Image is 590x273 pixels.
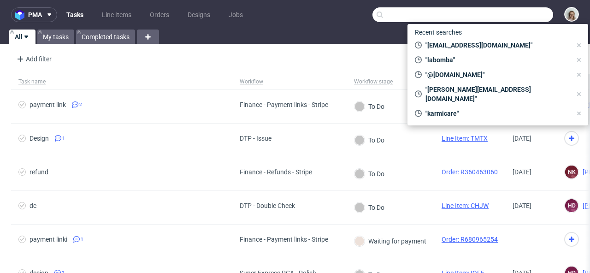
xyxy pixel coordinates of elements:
span: "labomba" [422,55,572,65]
div: Workflow [240,78,263,85]
a: Line Item: CHJW [442,202,489,209]
div: refund [29,168,48,176]
span: Task name [18,78,225,86]
div: To Do [354,101,384,112]
div: Finance - Refunds - Stripe [240,168,312,176]
a: Order: R680965254 [442,236,498,243]
div: To Do [354,202,384,213]
div: To Do [354,169,384,179]
div: DTP - Double Check [240,202,295,209]
figcaption: HD [565,199,578,212]
a: Completed tasks [76,30,135,44]
img: logo [15,10,28,20]
span: [DATE] [513,202,531,209]
div: To Do [354,135,384,145]
span: 1 [62,135,65,142]
span: "[PERSON_NAME][EMAIL_ADDRESS][DOMAIN_NAME]" [422,85,572,103]
div: Finance - Payment links - Stripe [240,236,328,243]
a: Line Item: TMTX [442,135,488,142]
span: Recent searches [411,25,466,40]
span: 2 [79,101,82,108]
a: Designs [182,7,216,22]
div: dc [29,202,36,209]
div: Design [29,135,49,142]
img: Monika Poźniak [565,8,578,21]
a: Tasks [61,7,89,22]
span: "karmicare" [422,109,572,118]
figcaption: NK [565,166,578,178]
span: [DATE] [513,135,531,142]
a: All [9,30,35,44]
div: Finance - Payment links - Stripe [240,101,328,108]
a: Orders [144,7,175,22]
div: payment link [29,101,66,108]
span: "[EMAIL_ADDRESS][DOMAIN_NAME]" [422,41,572,50]
button: pma [11,7,57,22]
a: Jobs [223,7,248,22]
div: DTP - Issue [240,135,271,142]
div: Workflow stage [354,78,393,85]
span: [DATE] [513,168,531,176]
a: My tasks [37,30,74,44]
span: "@[DOMAIN_NAME]" [422,70,572,79]
span: 1 [81,236,83,243]
div: Add filter [13,52,53,66]
span: pma [28,12,42,18]
a: Order: R360463060 [442,168,498,176]
div: payment linki [29,236,67,243]
a: Line Items [96,7,137,22]
div: Waiting for payment [354,236,426,246]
